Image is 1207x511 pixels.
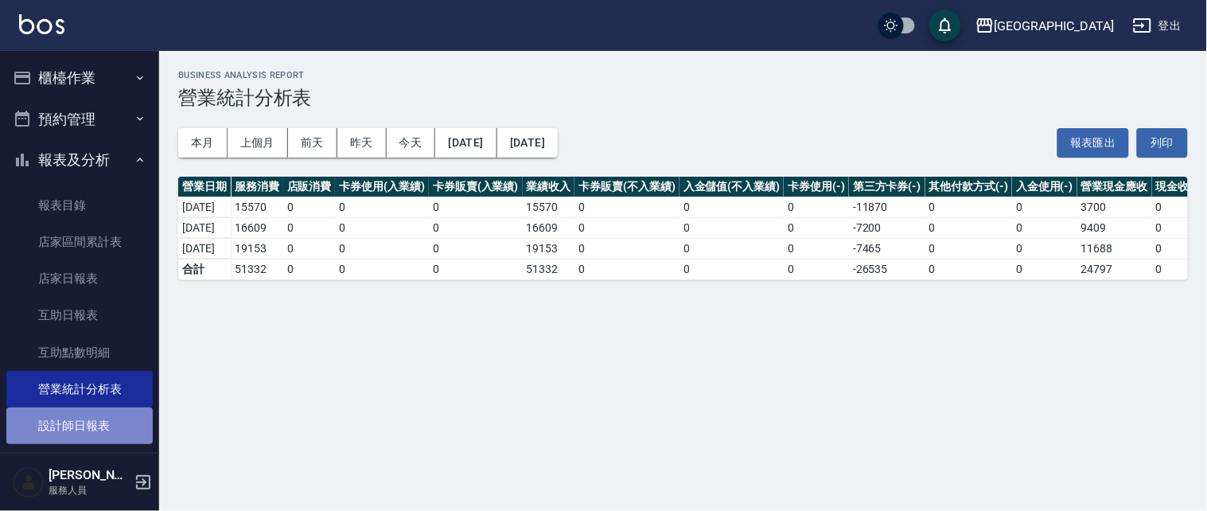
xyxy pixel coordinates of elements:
td: 16609 [231,217,283,238]
td: 0 [1012,197,1077,217]
div: [GEOGRAPHIC_DATA] [995,16,1114,36]
button: 上個月 [228,128,288,158]
td: 0 [335,217,429,238]
th: 卡券使用(入業績) [335,177,429,197]
b: 合計 [182,263,204,275]
td: 51332 [523,259,575,279]
th: 業績收入 [523,177,575,197]
td: 0 [574,217,679,238]
td: 0 [784,238,849,259]
td: 3700 [1077,197,1152,217]
td: [DATE] [178,238,231,259]
a: 營業統計分析表 [6,371,153,408]
td: 0 [1012,238,1077,259]
a: 店家日報表 [6,260,153,297]
button: 預約管理 [6,99,153,140]
button: 前天 [288,128,337,158]
td: 51332 [231,259,283,279]
h5: [PERSON_NAME] [49,467,130,483]
button: 列印 [1137,128,1188,158]
td: 0 [429,238,523,259]
button: 報表及分析 [6,139,153,181]
td: 0 [679,197,785,217]
td: 0 [429,217,523,238]
button: 報表匯出 [1057,128,1129,158]
th: 營業日期 [178,177,231,197]
td: 0 [679,238,785,259]
a: 互助點數明細 [6,334,153,371]
td: 0 [925,197,1013,217]
td: 0 [574,197,679,217]
td: 0 [283,197,336,217]
td: 0 [925,217,1013,238]
td: 0 [429,259,523,279]
td: 15570 [231,197,283,217]
th: 第三方卡券(-) [849,177,925,197]
td: 0 [1012,259,1077,279]
td: 0 [429,197,523,217]
td: 0 [335,197,429,217]
th: 入金儲值(不入業績) [679,177,785,197]
button: save [929,10,961,41]
button: 櫃檯作業 [6,57,153,99]
td: 0 [784,217,849,238]
td: 0 [784,259,849,279]
td: 0 [335,238,429,259]
a: 設計師日報表 [6,408,153,444]
h2: Business Analysis Report [178,70,1188,80]
td: 16609 [523,217,575,238]
button: 本月 [178,128,228,158]
button: 登出 [1127,11,1188,41]
th: 卡券使用(-) [784,177,849,197]
td: 0 [574,259,679,279]
th: 卡券販賣(不入業績) [574,177,679,197]
th: 入金使用(-) [1012,177,1077,197]
td: 0 [925,238,1013,259]
td: 11688 [1077,238,1152,259]
td: [DATE] [178,217,231,238]
a: 報表目錄 [6,187,153,224]
td: 0 [925,259,1013,279]
th: 店販消費 [283,177,336,197]
button: 昨天 [337,128,387,158]
td: 19153 [523,238,575,259]
td: 24797 [1077,259,1152,279]
td: 0 [283,259,336,279]
th: 其他付款方式(-) [925,177,1013,197]
th: 服務消費 [231,177,283,197]
td: 19153 [231,238,283,259]
button: [DATE] [435,128,496,158]
button: [GEOGRAPHIC_DATA] [969,10,1120,42]
td: 9409 [1077,217,1152,238]
td: 0 [1012,217,1077,238]
img: Logo [19,14,64,34]
button: [DATE] [497,128,558,158]
a: 店販抽成明細 [6,444,153,481]
td: -7465 [849,238,925,259]
button: 今天 [387,128,436,158]
img: Person [13,466,45,498]
td: 0 [784,197,849,217]
a: 互助日報表 [6,297,153,334]
a: 店家區間累計表 [6,224,153,260]
h3: 營業統計分析表 [178,87,1188,109]
td: 0 [283,217,336,238]
td: 0 [679,217,785,238]
th: 營業現金應收 [1077,177,1152,197]
td: 0 [574,238,679,259]
p: 服務人員 [49,483,130,497]
td: -11870 [849,197,925,217]
td: [DATE] [178,197,231,217]
td: -7200 [849,217,925,238]
td: 0 [283,238,336,259]
td: 15570 [523,197,575,217]
td: -26535 [849,259,925,279]
td: 0 [679,259,785,279]
td: 0 [335,259,429,279]
th: 卡券販賣(入業績) [429,177,523,197]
